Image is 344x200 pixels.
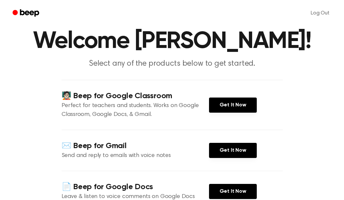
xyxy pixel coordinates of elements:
a: Get It Now [209,143,257,158]
a: Beep [8,7,45,20]
h4: 📄 Beep for Google Docs [62,182,209,192]
a: Get It Now [209,98,257,113]
h4: 🧑🏻‍🏫 Beep for Google Classroom [62,91,209,101]
a: Get It Now [209,184,257,199]
h1: Welcome [PERSON_NAME]! [8,30,336,53]
h4: ✉️ Beep for Gmail [62,141,209,151]
p: Select any of the products below to get started. [46,58,299,69]
a: Log Out [304,5,336,21]
p: Send and reply to emails with voice notes [62,151,209,160]
p: Perfect for teachers and students. Works on Google Classroom, Google Docs, & Gmail. [62,101,209,119]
